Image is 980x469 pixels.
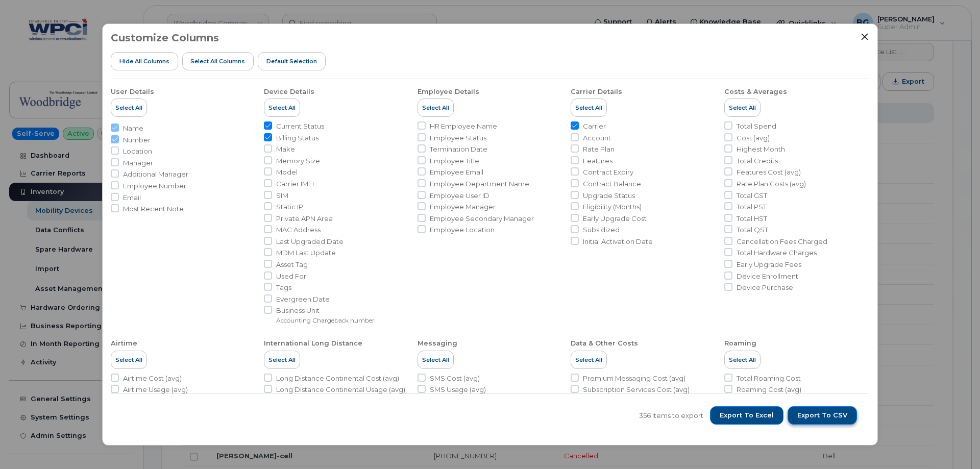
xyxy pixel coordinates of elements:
span: Name [123,124,143,133]
button: Hide All Columns [111,52,178,70]
span: Subscription Services Cost (avg) [583,385,690,394]
span: Manager [123,158,153,168]
span: SMS Cost (avg) [430,374,480,383]
span: Total Spend [737,121,776,131]
div: User Details [111,87,154,96]
span: Hide All Columns [119,57,169,65]
button: Default Selection [258,52,326,70]
div: Device Details [264,87,314,96]
span: Early Upgrade Fees [737,260,801,269]
span: Airtime Cost (avg) [123,374,182,383]
span: Highest Month [737,144,785,154]
button: Select All [111,351,147,369]
h3: Customize Columns [111,32,219,43]
span: Features Cost (avg) [737,167,801,177]
span: Cost (avg) [737,133,770,143]
span: Select All [729,356,756,364]
span: Total PST [737,202,767,212]
span: Select All [268,104,296,112]
span: Asset Tag [276,260,308,269]
span: Contract Balance [583,179,641,189]
div: Employee Details [418,87,479,96]
span: Default Selection [266,57,317,65]
span: Select All [422,356,449,364]
span: Early Upgrade Cost [583,214,647,224]
span: Export to CSV [797,411,847,420]
button: Select All [571,98,607,117]
span: HR Employee Name [430,121,497,131]
span: Email [123,193,141,203]
span: Carrier [583,121,606,131]
div: Roaming [724,339,756,348]
span: Device Purchase [737,283,793,292]
span: Long Distance Continental Cost (avg) [276,374,399,383]
span: Employee Location [430,225,495,235]
span: MAC Address [276,225,321,235]
span: Employee Manager [430,202,496,212]
span: Last Upgraded Date [276,237,344,246]
span: Cancellation Fees Charged [737,237,827,246]
span: Select all Columns [190,57,245,65]
span: Employee Status [430,133,486,143]
span: Select All [422,104,449,112]
span: Employee Title [430,156,479,166]
span: Eligibility (Months) [583,202,642,212]
button: Select All [418,98,454,117]
span: SMS Usage (avg) [430,385,486,394]
span: Employee Number [123,181,186,191]
span: Contract Expiry [583,167,633,177]
button: Export to Excel [710,406,783,425]
span: Upgrade Status [583,191,635,201]
button: Select All [111,98,147,117]
span: Current Status [276,121,324,131]
span: Employee User ID [430,191,489,201]
span: Model [276,167,298,177]
span: Features [583,156,612,166]
button: Select All [724,98,761,117]
span: Tags [276,283,291,292]
span: Employee Department Name [430,179,529,189]
span: Private APN Area [276,214,333,224]
span: Location [123,146,152,156]
div: International Long Distance [264,339,362,348]
span: Used For [276,271,306,281]
span: Premium Messaging Cost (avg) [583,374,685,383]
div: Carrier Details [571,87,622,96]
span: Employee Secondary Manager [430,214,534,224]
span: Subsidized [583,225,620,235]
span: Select All [575,356,602,364]
small: Accounting Chargeback number [276,316,375,324]
button: Close [860,32,869,41]
span: Long Distance Continental Usage (avg) [276,385,405,394]
span: Evergreen Date [276,294,330,304]
span: SIM [276,191,288,201]
div: Airtime [111,339,137,348]
span: Memory Size [276,156,320,166]
span: Rate Plan [583,144,615,154]
span: Most Recent Note [123,204,184,214]
span: Employee Email [430,167,483,177]
span: Carrier IMEI [276,179,314,189]
span: Total HST [737,214,767,224]
button: Export to CSV [788,406,857,425]
div: Data & Other Costs [571,339,638,348]
span: Rate Plan Costs (avg) [737,179,806,189]
span: Make [276,144,295,154]
span: Termination Date [430,144,487,154]
span: Total QST [737,225,768,235]
span: Select All [115,356,142,364]
span: Billing Status [276,133,318,143]
button: Select All [724,351,761,369]
span: Additional Manager [123,169,188,179]
span: Airtime Usage (avg) [123,385,188,394]
span: Total Credits [737,156,778,166]
button: Select All [418,351,454,369]
span: Export to Excel [720,411,774,420]
button: Select All [264,98,300,117]
span: Initial Activation Date [583,237,653,246]
span: Number [123,135,151,145]
span: Total Roaming Cost [737,374,801,383]
span: Select All [729,104,756,112]
span: Device Enrollment [737,271,798,281]
span: Total Hardware Charges [737,248,817,258]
